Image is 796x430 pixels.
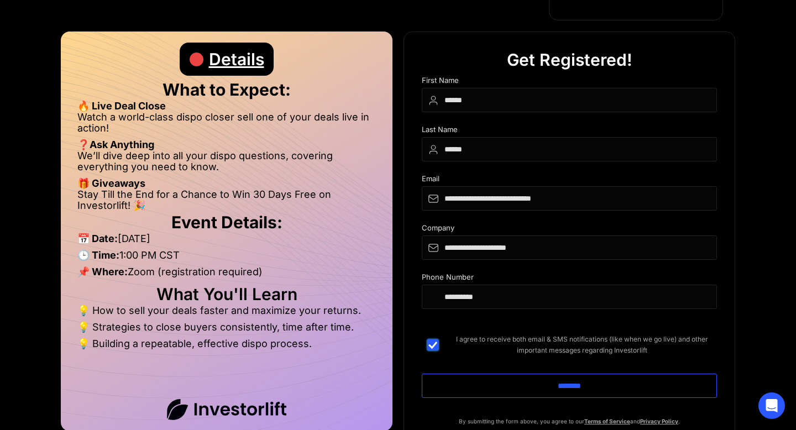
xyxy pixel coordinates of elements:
[422,125,717,137] div: Last Name
[77,249,119,261] strong: 🕒 Time:
[77,100,166,112] strong: 🔥 Live Deal Close
[77,250,376,266] li: 1:00 PM CST
[171,212,282,232] strong: Event Details:
[77,177,145,189] strong: 🎁 Giveaways
[77,289,376,300] h2: What You'll Learn
[77,233,376,250] li: [DATE]
[77,189,376,211] li: Stay Till the End for a Chance to Win 30 Days Free on Investorlift! 🎉
[77,139,154,150] strong: ❓Ask Anything
[507,43,632,76] div: Get Registered!
[422,175,717,186] div: Email
[77,305,376,322] li: 💡 How to sell your deals faster and maximize your returns.
[77,150,376,178] li: We’ll dive deep into all your dispo questions, covering everything you need to know.
[209,43,264,76] div: Details
[77,266,376,283] li: Zoom (registration required)
[422,76,717,88] div: First Name
[584,418,630,424] a: Terms of Service
[640,418,678,424] a: Privacy Policy
[758,392,785,419] div: Open Intercom Messenger
[163,80,291,99] strong: What to Expect:
[422,416,717,427] p: By submitting the form above, you agree to our and .
[422,76,717,416] form: DIspo Day Main Form
[77,233,118,244] strong: 📅 Date:
[422,273,717,285] div: Phone Number
[77,322,376,338] li: 💡 Strategies to close buyers consistently, time after time.
[447,334,717,356] span: I agree to receive both email & SMS notifications (like when we go live) and other important mess...
[77,338,376,349] li: 💡 Building a repeatable, effective dispo process.
[77,112,376,139] li: Watch a world-class dispo closer sell one of your deals live in action!
[422,224,717,235] div: Company
[77,266,128,277] strong: 📌 Where:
